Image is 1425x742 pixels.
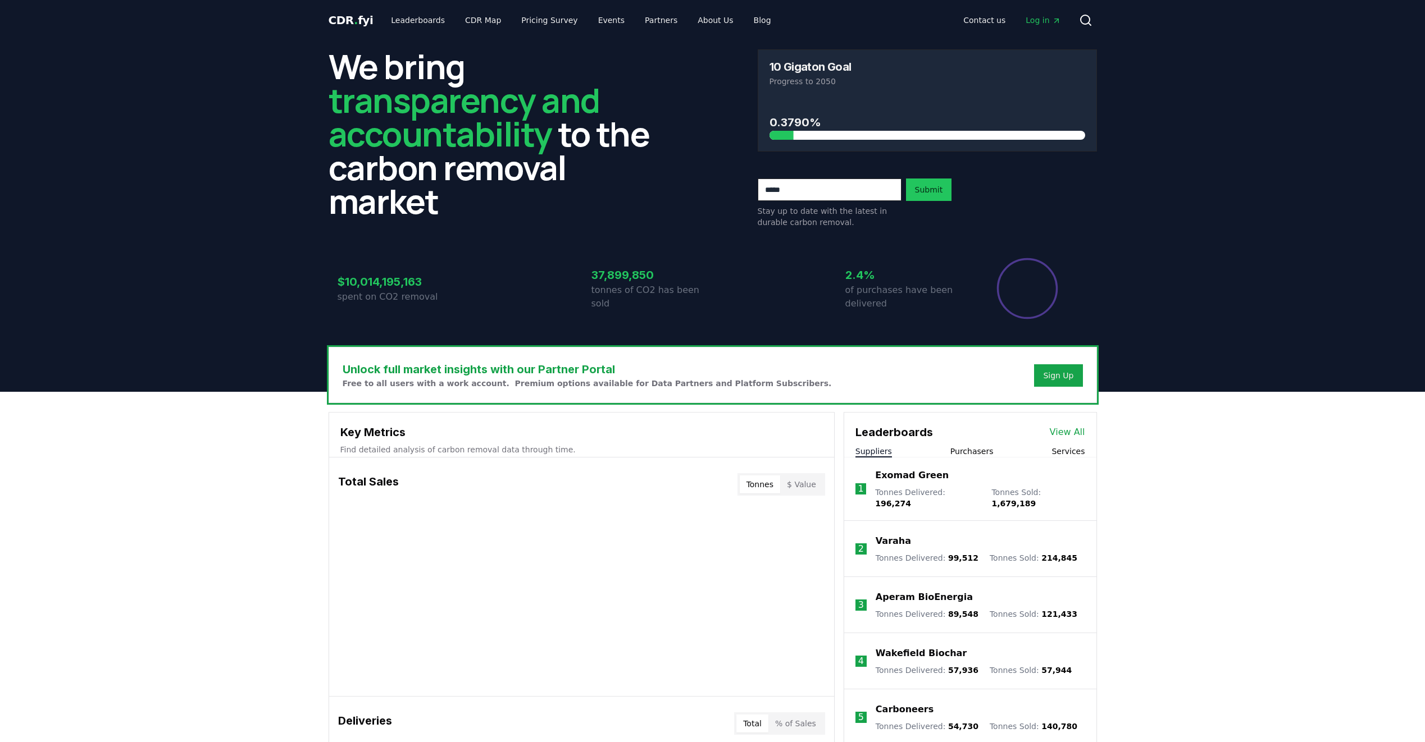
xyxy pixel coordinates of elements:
[876,590,973,604] a: Aperam BioEnergia
[1051,446,1085,457] button: Services
[1041,610,1077,619] span: 121,433
[858,654,864,668] p: 4
[876,721,978,732] p: Tonnes Delivered :
[329,49,668,218] h2: We bring to the carbon removal market
[875,499,911,508] span: 196,274
[1041,553,1077,562] span: 214,845
[948,666,978,675] span: 57,936
[591,283,713,310] p: tonnes of CO2 has been sold
[1041,666,1072,675] span: 57,944
[991,487,1085,509] p: Tonnes Sold :
[745,10,780,30] a: Blog
[990,552,1077,564] p: Tonnes Sold :
[906,178,952,201] button: Submit
[876,552,978,564] p: Tonnes Delivered :
[589,10,634,30] a: Events
[875,487,980,509] p: Tonnes Delivered :
[329,13,374,27] span: CDR fyi
[382,10,454,30] a: Leaderboards
[768,714,823,732] button: % of Sales
[948,722,978,731] span: 54,730
[736,714,768,732] button: Total
[338,712,392,735] h3: Deliveries
[1034,364,1082,387] button: Sign Up
[780,475,823,493] button: $ Value
[758,205,902,228] p: Stay up to date with the latest in durable carbon removal.
[950,446,994,457] button: Purchasers
[338,290,459,304] p: spent on CO2 removal
[858,711,864,724] p: 5
[338,473,399,496] h3: Total Sales
[1050,425,1085,439] a: View All
[990,721,1077,732] p: Tonnes Sold :
[845,267,967,283] h3: 2.4%
[855,424,933,441] h3: Leaderboards
[858,542,864,556] p: 2
[340,424,823,441] h3: Key Metrics
[990,665,1072,676] p: Tonnes Sold :
[1043,370,1073,381] a: Sign Up
[343,378,832,389] p: Free to all users with a work account. Premium options available for Data Partners and Platform S...
[954,10,1069,30] nav: Main
[1026,15,1060,26] span: Log in
[338,273,459,290] h3: $10,014,195,163
[591,267,713,283] h3: 37,899,850
[770,76,1085,87] p: Progress to 2050
[382,10,780,30] nav: Main
[1041,722,1077,731] span: 140,780
[343,361,832,378] h3: Unlock full market insights with our Partner Portal
[855,446,892,457] button: Suppliers
[996,257,1059,320] div: Percentage of sales delivered
[954,10,1014,30] a: Contact us
[991,499,1036,508] span: 1,679,189
[876,608,978,620] p: Tonnes Delivered :
[876,665,978,676] p: Tonnes Delivered :
[329,12,374,28] a: CDR.fyi
[512,10,586,30] a: Pricing Survey
[876,534,911,548] a: Varaha
[456,10,510,30] a: CDR Map
[876,647,967,660] a: Wakefield Biochar
[948,553,978,562] span: 99,512
[636,10,686,30] a: Partners
[948,610,978,619] span: 89,548
[329,77,600,157] span: transparency and accountability
[990,608,1077,620] p: Tonnes Sold :
[354,13,358,27] span: .
[858,482,863,496] p: 1
[876,703,934,716] a: Carboneers
[845,283,967,310] p: of purchases have been delivered
[770,61,852,72] h3: 10 Gigaton Goal
[770,114,1085,131] h3: 0.3790%
[875,469,949,482] a: Exomad Green
[1017,10,1069,30] a: Log in
[689,10,742,30] a: About Us
[858,598,864,612] p: 3
[340,444,823,455] p: Find detailed analysis of carbon removal data through time.
[740,475,780,493] button: Tonnes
